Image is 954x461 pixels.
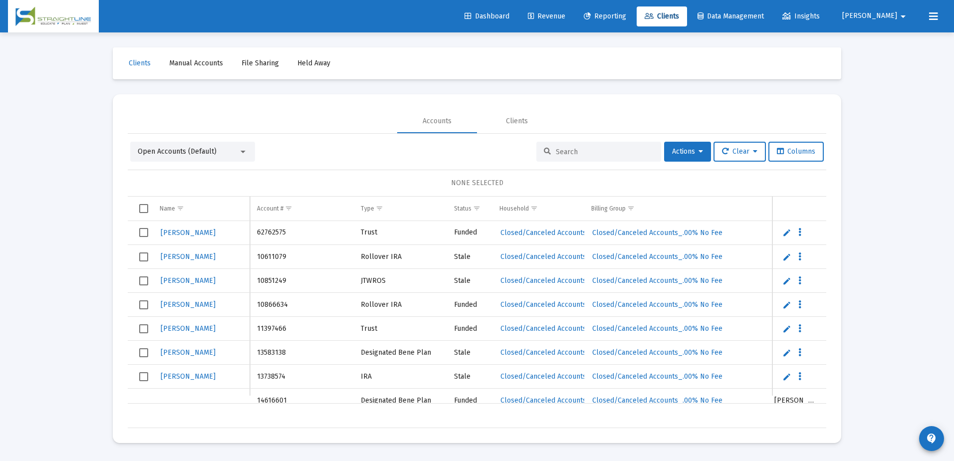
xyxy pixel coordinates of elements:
[153,197,250,221] td: Column Name
[354,341,447,365] td: Designated Bene Plan
[782,372,791,381] a: Edit
[354,317,447,341] td: Trust
[139,372,148,381] div: Select row
[169,59,223,67] span: Manual Accounts
[782,348,791,357] a: Edit
[499,393,587,408] a: Closed/Canceled Accounts
[768,142,824,162] button: Columns
[139,300,148,309] div: Select row
[250,389,354,413] td: 14616601
[234,53,287,73] a: File Sharing
[698,12,764,20] span: Data Management
[423,116,452,126] div: Accounts
[161,372,216,381] span: [PERSON_NAME]
[161,53,231,73] a: Manual Accounts
[354,389,447,413] td: Designated Bene Plan
[592,396,722,405] span: Closed/Canceled Accounts_.00% No Fee
[250,245,354,269] td: 10611079
[842,12,897,20] span: [PERSON_NAME]
[160,226,217,240] a: [PERSON_NAME]
[161,229,216,237] span: [PERSON_NAME]
[824,389,896,413] td: [DATE]
[354,245,447,269] td: Rollover IRA
[824,245,896,269] td: [DATE]
[520,6,573,26] a: Revenue
[591,393,723,408] a: Closed/Canceled Accounts_.00% No Fee
[767,293,824,317] td: [PERSON_NAME]
[160,345,217,360] a: [PERSON_NAME]
[714,142,766,162] button: Clear
[782,300,791,309] a: Edit
[454,372,485,382] div: Stale
[782,252,791,261] a: Edit
[136,178,818,188] div: NONE SELECTED
[774,6,828,26] a: Insights
[129,59,151,67] span: Clients
[645,12,679,20] span: Clients
[454,228,485,237] div: Funded
[289,53,338,73] a: Held Away
[591,345,723,360] a: Closed/Canceled Accounts_.00% No Fee
[528,12,565,20] span: Revenue
[926,433,938,445] mat-icon: contact_support
[361,205,374,213] div: Type
[457,6,517,26] a: Dashboard
[627,205,635,212] span: Show filter options for column 'Billing Group'
[15,6,91,26] img: Dashboard
[250,221,354,245] td: 62762575
[250,365,354,389] td: 13738574
[160,249,217,264] a: [PERSON_NAME]
[454,396,485,406] div: Funded
[500,348,586,357] span: Closed/Canceled Accounts
[250,293,354,317] td: 10866634
[161,324,216,333] span: [PERSON_NAME]
[128,197,826,428] div: Data grid
[777,147,815,156] span: Columns
[499,297,587,312] a: Closed/Canceled Accounts
[354,197,447,221] td: Column Type
[161,276,216,285] span: [PERSON_NAME]
[160,369,217,384] a: [PERSON_NAME]
[139,252,148,261] div: Select row
[500,252,586,261] span: Closed/Canceled Accounts
[592,276,722,285] span: Closed/Canceled Accounts_.00% No Fee
[500,276,586,285] span: Closed/Canceled Accounts
[500,300,586,309] span: Closed/Canceled Accounts
[767,365,824,389] td: [PERSON_NAME]
[672,147,703,156] span: Actions
[160,205,175,213] div: Name
[782,324,791,333] a: Edit
[824,293,896,317] td: [DATE]
[767,341,824,365] td: [PERSON_NAME]
[690,6,772,26] a: Data Management
[177,205,184,212] span: Show filter options for column 'Name'
[767,221,824,245] td: [PERSON_NAME]
[473,205,480,212] span: Show filter options for column 'Status'
[465,12,509,20] span: Dashboard
[139,228,148,237] div: Select row
[499,369,587,384] a: Closed/Canceled Accounts
[454,205,472,213] div: Status
[576,6,634,26] a: Reporting
[285,205,292,212] span: Show filter options for column 'Account #'
[492,197,584,221] td: Column Household
[447,197,492,221] td: Column Status
[454,300,485,310] div: Funded
[160,273,217,288] a: [PERSON_NAME]
[591,321,723,336] a: Closed/Canceled Accounts_.00% No Fee
[250,197,354,221] td: Column Account #
[591,369,723,384] a: Closed/Canceled Accounts_.00% No Fee
[454,324,485,334] div: Funded
[139,324,148,333] div: Select row
[454,276,485,286] div: Stale
[782,228,791,237] a: Edit
[767,245,824,269] td: [PERSON_NAME]
[767,317,824,341] td: [PERSON_NAME]
[499,273,587,288] a: Closed/Canceled Accounts
[354,293,447,317] td: Rollover IRA
[454,348,485,358] div: Stale
[297,59,330,67] span: Held Away
[376,205,383,212] span: Show filter options for column 'Type'
[257,205,283,213] div: Account #
[830,6,921,26] button: [PERSON_NAME]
